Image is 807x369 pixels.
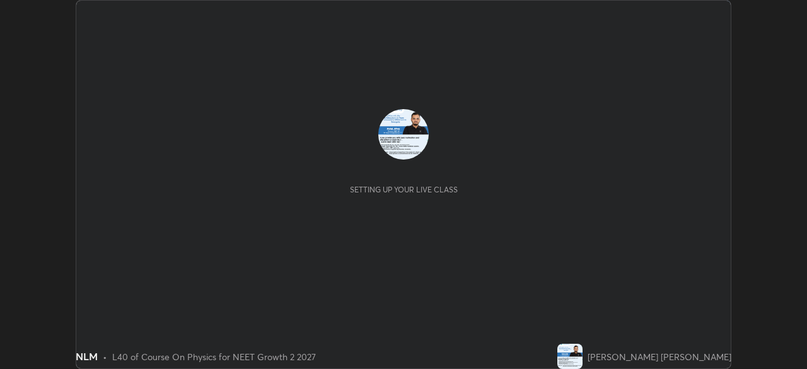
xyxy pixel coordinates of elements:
[350,185,458,194] div: Setting up your live class
[103,350,107,363] div: •
[112,350,316,363] div: L40 of Course On Physics for NEET Growth 2 2027
[588,350,731,363] div: [PERSON_NAME] [PERSON_NAME]
[557,344,583,369] img: 56fac2372bd54d6a89ffab81bd2c5eeb.jpg
[378,109,429,160] img: 56fac2372bd54d6a89ffab81bd2c5eeb.jpg
[76,349,98,364] div: NLM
